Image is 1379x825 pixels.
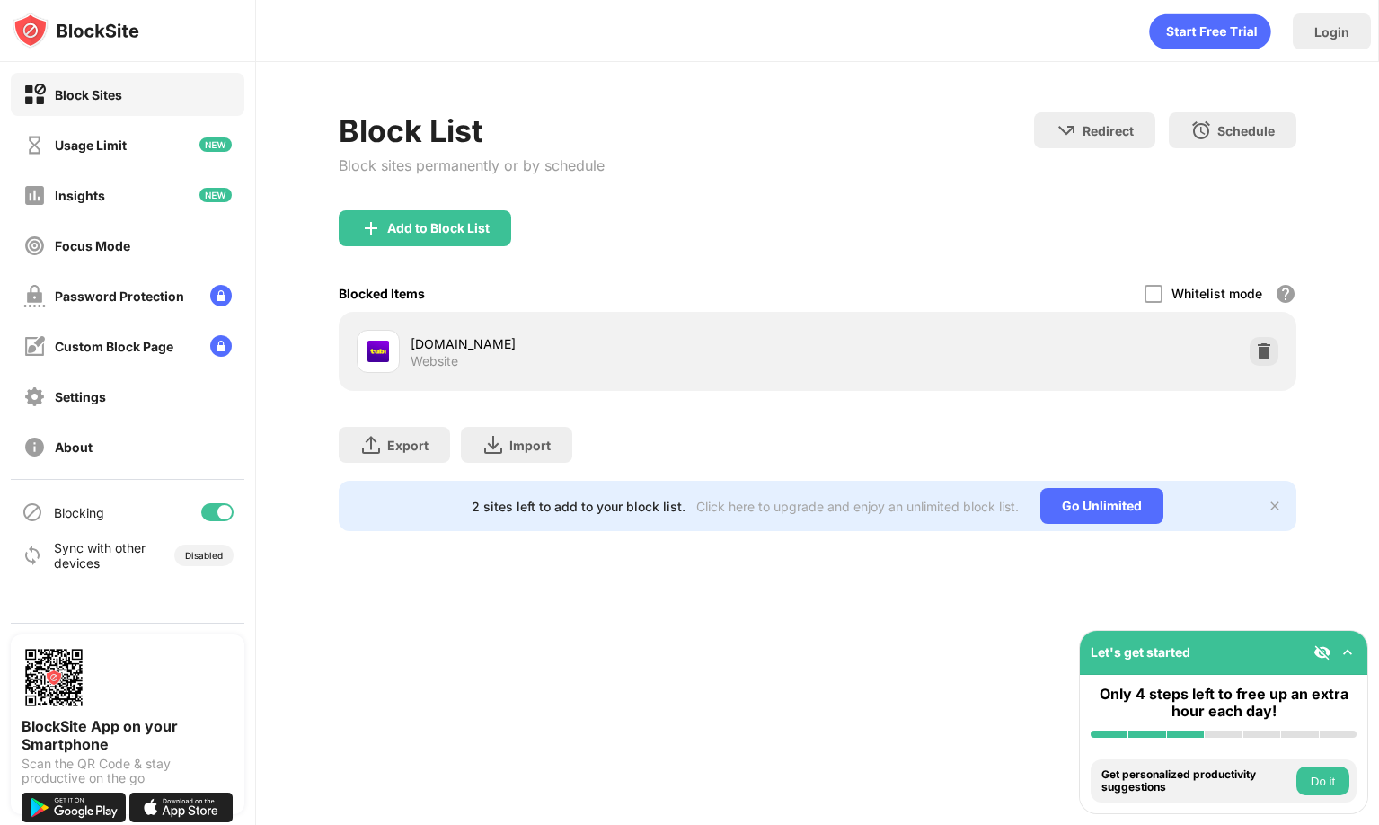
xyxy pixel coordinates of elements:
[210,285,232,306] img: lock-menu.svg
[55,137,127,153] div: Usage Limit
[1171,286,1262,301] div: Whitelist mode
[696,499,1019,514] div: Click here to upgrade and enjoy an unlimited block list.
[185,550,223,561] div: Disabled
[23,335,46,358] img: customize-block-page-off.svg
[23,285,46,307] img: password-protection-off.svg
[55,288,184,304] div: Password Protection
[1296,767,1349,795] button: Do it
[199,188,232,202] img: new-icon.svg
[367,341,389,362] img: favicons
[13,13,139,49] img: logo-blocksite.svg
[55,238,130,253] div: Focus Mode
[1091,686,1357,720] div: Only 4 steps left to free up an extra hour each day!
[339,112,605,149] div: Block List
[339,156,605,174] div: Block sites permanently or by schedule
[55,339,173,354] div: Custom Block Page
[210,335,232,357] img: lock-menu.svg
[23,134,46,156] img: time-usage-off.svg
[1149,13,1271,49] div: animation
[1314,24,1349,40] div: Login
[1339,643,1357,661] img: omni-setup-toggle.svg
[22,793,126,822] img: get-it-on-google-play.svg
[54,505,104,520] div: Blocking
[54,540,146,571] div: Sync with other devices
[387,438,429,453] div: Export
[22,545,43,566] img: sync-icon.svg
[509,438,551,453] div: Import
[55,389,106,404] div: Settings
[199,137,232,152] img: new-icon.svg
[1091,644,1190,660] div: Let's get started
[129,793,234,822] img: download-on-the-app-store.svg
[23,436,46,458] img: about-off.svg
[23,84,46,106] img: block-on.svg
[339,286,425,301] div: Blocked Items
[22,717,234,753] div: BlockSite App on your Smartphone
[1217,123,1275,138] div: Schedule
[1313,643,1331,661] img: eye-not-visible.svg
[1083,123,1134,138] div: Redirect
[22,757,234,785] div: Scan the QR Code & stay productive on the go
[411,334,818,353] div: [DOMAIN_NAME]
[22,645,86,710] img: options-page-qr-code.png
[55,87,122,102] div: Block Sites
[411,353,458,369] div: Website
[22,501,43,523] img: blocking-icon.svg
[387,221,490,235] div: Add to Block List
[55,439,93,455] div: About
[55,188,105,203] div: Insights
[1268,499,1282,513] img: x-button.svg
[472,499,685,514] div: 2 sites left to add to your block list.
[23,184,46,207] img: insights-off.svg
[1101,768,1292,794] div: Get personalized productivity suggestions
[23,386,46,408] img: settings-off.svg
[23,235,46,257] img: focus-off.svg
[1040,488,1163,524] div: Go Unlimited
